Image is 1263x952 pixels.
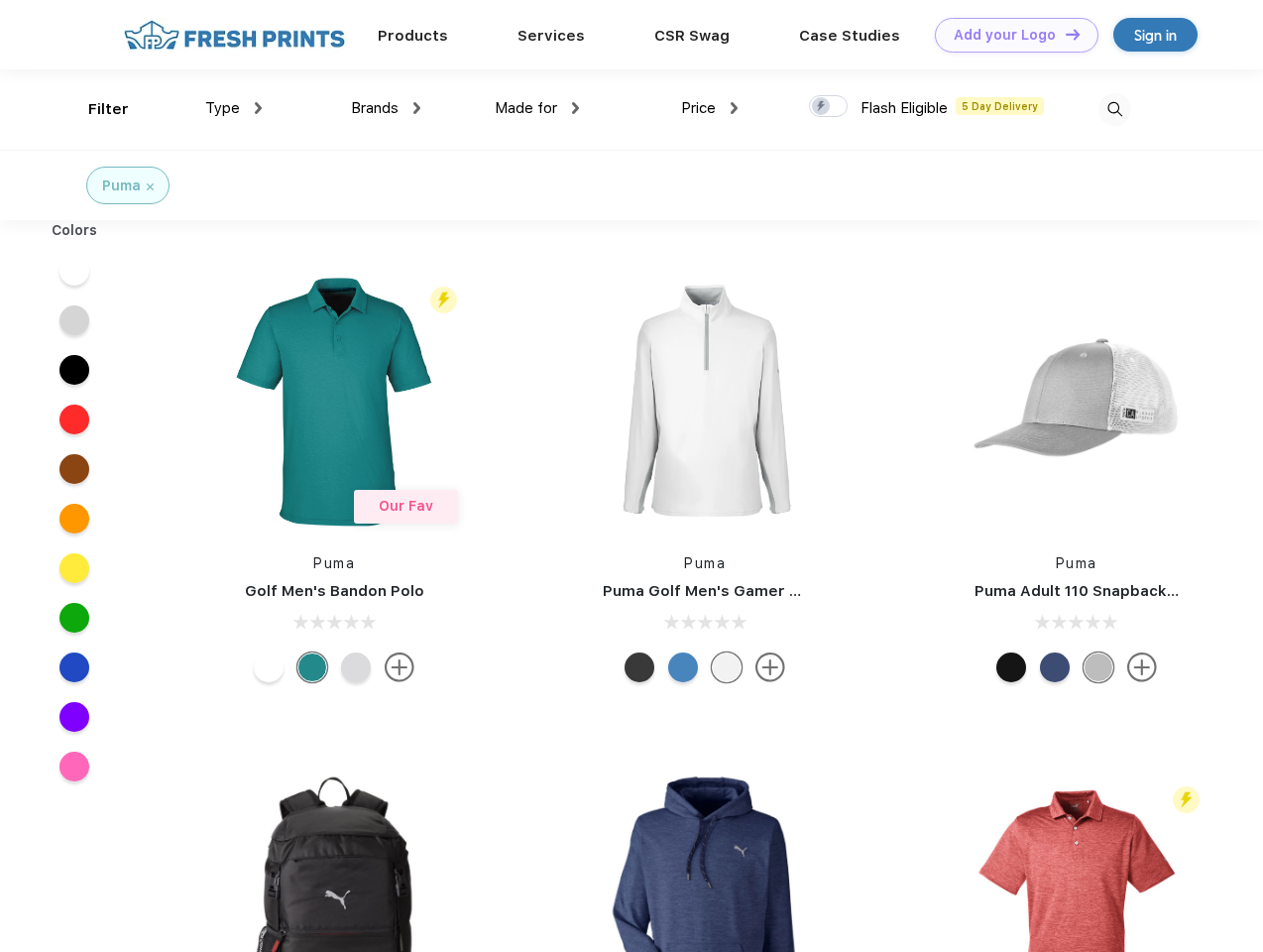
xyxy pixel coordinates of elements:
[684,555,726,571] a: Puma
[1098,93,1131,126] img: desktop_search.svg
[668,653,698,682] div: Bright Cobalt
[102,176,141,196] div: Puma
[1040,653,1070,682] div: Peacoat Qut Shd
[37,220,113,241] div: Colors
[1066,29,1080,40] img: DT
[625,653,654,682] div: Puma Black
[956,97,1044,115] span: 5 Day Delivery
[341,653,371,682] div: High Rise
[755,653,785,682] img: more.svg
[681,99,716,117] span: Price
[205,99,240,117] span: Type
[255,102,262,114] img: dropdown.png
[1127,653,1157,682] img: more.svg
[1113,18,1198,52] a: Sign in
[1134,24,1177,47] div: Sign in
[1056,555,1097,571] a: Puma
[202,270,466,534] img: func=resize&h=266
[996,653,1026,682] div: Pma Blk with Pma Blk
[1084,653,1113,682] div: Quarry with Brt Whit
[603,582,916,600] a: Puma Golf Men's Gamer Golf Quarter-Zip
[351,99,399,117] span: Brands
[245,582,424,600] a: Golf Men's Bandon Polo
[118,18,351,53] img: fo%20logo%202.webp
[1173,786,1200,813] img: flash_active_toggle.svg
[413,102,420,114] img: dropdown.png
[379,498,433,514] span: Our Fav
[654,27,730,45] a: CSR Swag
[731,102,738,114] img: dropdown.png
[495,99,557,117] span: Made for
[88,98,129,121] div: Filter
[254,653,284,682] div: Bright White
[378,27,448,45] a: Products
[861,99,948,117] span: Flash Eligible
[945,270,1208,534] img: func=resize&h=266
[573,270,837,534] img: func=resize&h=266
[712,653,742,682] div: Bright White
[954,27,1056,44] div: Add your Logo
[430,287,457,313] img: flash_active_toggle.svg
[517,27,585,45] a: Services
[147,183,154,190] img: filter_cancel.svg
[385,653,414,682] img: more.svg
[297,653,327,682] div: Green Lagoon
[313,555,355,571] a: Puma
[572,102,579,114] img: dropdown.png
